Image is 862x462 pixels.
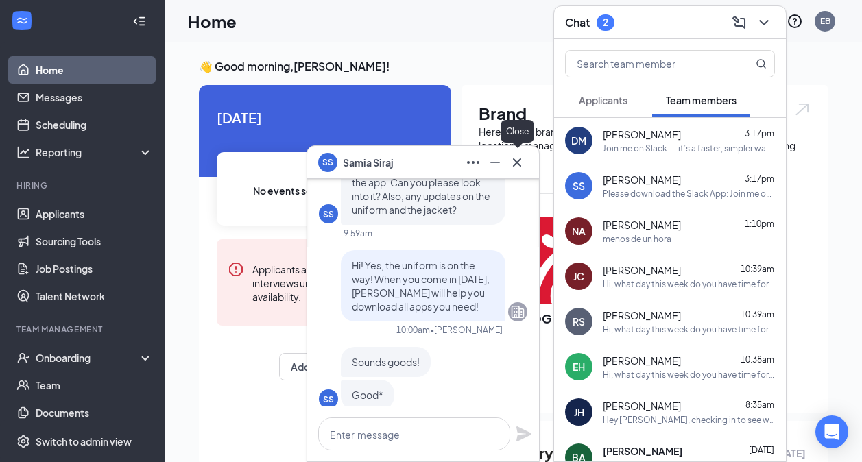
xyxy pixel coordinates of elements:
[36,84,153,111] a: Messages
[343,155,394,170] span: Samia Siraj
[16,180,150,191] div: Hiring
[510,304,526,320] svg: Company
[36,56,153,84] a: Home
[753,12,775,34] button: ChevronDown
[573,315,585,328] div: RS
[501,120,534,143] div: Close
[603,233,671,245] div: menos de un hora
[36,111,153,138] a: Scheduling
[756,14,772,31] svg: ChevronDown
[36,399,153,426] a: Documents
[36,435,132,448] div: Switch to admin view
[603,143,775,154] div: Join me on Slack -- it’s a faster, simpler way to work. Sign up here, from any device: [URL][DOMA...
[36,282,153,310] a: Talent Network
[516,426,532,442] svg: Plane
[36,372,153,399] a: Team
[253,183,398,198] span: No events scheduled for [DATE] .
[603,188,775,199] div: Please download the Slack App: Join me on Slack -- it’s a faster, simpler way to work. Sign up he...
[728,12,750,34] button: ComposeMessage
[820,15,830,27] div: EB
[573,179,585,193] div: SS
[465,154,481,171] svg: Ellipses
[228,261,244,278] svg: Error
[396,324,430,336] div: 10:00am
[565,15,590,30] h3: Chat
[462,151,484,173] button: Ellipses
[36,200,153,228] a: Applicants
[603,369,775,380] div: Hi, what day this week do you have time for orientation?
[573,360,585,374] div: EH
[603,218,681,232] span: [PERSON_NAME]
[572,224,586,238] div: NA
[16,145,30,159] svg: Analysis
[793,101,811,117] img: open.6027fd2a22e1237b5b06.svg
[745,400,774,410] span: 8:35am
[603,127,681,141] span: [PERSON_NAME]
[16,351,30,365] svg: UserCheck
[217,107,433,128] span: [DATE]
[571,134,586,147] div: DM
[603,444,682,458] span: [PERSON_NAME]
[252,261,422,304] div: Applicants are unable to schedule interviews until you set up your availability.
[603,308,681,322] span: [PERSON_NAME]
[603,354,681,367] span: [PERSON_NAME]
[279,353,371,380] button: Add availability
[352,389,383,401] span: Good*
[749,445,774,455] span: [DATE]
[745,173,774,184] span: 3:17pm
[787,13,803,29] svg: QuestionInfo
[603,278,775,290] div: Hi, what day this week do you have time for orientation?
[479,101,811,125] h1: Brand
[132,14,146,28] svg: Collapse
[36,145,154,159] div: Reporting
[574,405,584,419] div: JH
[479,125,811,166] div: Here are the brands under this account. Click into a brand to see your locations, managers, job p...
[323,393,334,405] div: SS
[36,255,153,282] a: Job Postings
[352,356,420,368] span: Sounds goods!
[579,94,627,106] span: Applicants
[430,324,503,336] span: • [PERSON_NAME]
[756,58,767,69] svg: MagnifyingGlass
[323,208,334,220] div: SS
[352,259,490,313] span: Hi! Yes, the uniform is on the way! When you come in [DATE], [PERSON_NAME] will help you download...
[731,14,747,31] svg: ComposeMessage
[603,263,681,277] span: [PERSON_NAME]
[188,10,237,33] h1: Home
[16,324,150,335] div: Team Management
[506,151,528,173] button: Cross
[603,324,775,335] div: Hi, what day this week do you have time for orientation?
[509,154,525,171] svg: Cross
[603,399,681,413] span: [PERSON_NAME]
[603,16,608,28] div: 2
[199,59,828,74] h3: 👋 Good morning, [PERSON_NAME] !
[36,228,153,255] a: Sourcing Tools
[573,269,584,283] div: JC
[745,128,774,138] span: 3:17pm
[603,414,775,426] div: Hey [PERSON_NAME], checking in to see when you want to be put on the schedule to start? Let me Kn...
[603,173,681,186] span: [PERSON_NAME]
[741,354,774,365] span: 10:38am
[36,351,141,365] div: Onboarding
[16,435,30,448] svg: Settings
[487,154,503,171] svg: Minimize
[344,228,372,239] div: 9:59am
[666,94,737,106] span: Team members
[484,151,506,173] button: Minimize
[741,264,774,274] span: 10:39am
[741,309,774,319] span: 10:39am
[815,415,848,448] div: Open Intercom Messenger
[566,51,728,77] input: Search team member
[15,14,29,27] svg: WorkstreamLogo
[745,219,774,229] span: 1:10pm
